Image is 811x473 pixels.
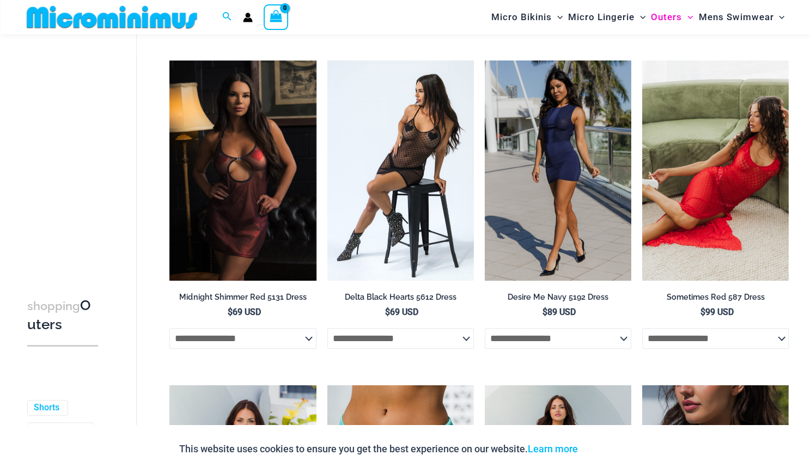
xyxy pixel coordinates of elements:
[27,296,98,334] h3: Outers
[651,3,682,31] span: Outers
[635,3,645,31] span: Menu Toggle
[552,3,563,31] span: Menu Toggle
[568,3,635,31] span: Micro Lingerie
[491,3,552,31] span: Micro Bikinis
[642,292,789,302] h2: Sometimes Red 587 Dress
[228,307,233,317] span: $
[243,13,253,22] a: Account icon link
[169,60,316,281] a: Midnight Shimmer Red 5131 Dress 03v3Midnight Shimmer Red 5131 Dress 05Midnight Shimmer Red 5131 D...
[485,60,631,281] img: Desire Me Navy 5192 Dress 11
[489,3,565,31] a: Micro BikinisMenu ToggleMenu Toggle
[542,307,547,317] span: $
[222,10,232,24] a: Search icon link
[682,3,693,31] span: Menu Toggle
[385,307,390,317] span: $
[700,307,705,317] span: $
[642,60,789,281] img: Sometimes Red 587 Dress 10
[696,3,787,31] a: Mens SwimwearMenu ToggleMenu Toggle
[27,45,125,263] iframe: TrustedSite Certified
[169,292,316,306] a: Midnight Shimmer Red 5131 Dress
[485,292,631,302] h2: Desire Me Navy 5192 Dress
[542,307,576,317] bdi: 89 USD
[385,307,418,317] bdi: 69 USD
[34,425,86,447] a: Lingerie Packs
[642,60,789,281] a: Sometimes Red 587 Dress 10Sometimes Red 587 Dress 09Sometimes Red 587 Dress 09
[528,443,578,454] a: Learn more
[642,292,789,306] a: Sometimes Red 587 Dress
[22,5,202,29] img: MM SHOP LOGO FLAT
[698,3,773,31] span: Mens Swimwear
[700,307,733,317] bdi: 99 USD
[485,60,631,281] a: Desire Me Navy 5192 Dress 11Desire Me Navy 5192 Dress 09Desire Me Navy 5192 Dress 09
[648,3,696,31] a: OutersMenu ToggleMenu Toggle
[327,60,474,281] img: Delta Black Hearts 5612 Dress 05
[169,292,316,302] h2: Midnight Shimmer Red 5131 Dress
[487,2,789,33] nav: Site Navigation
[27,299,80,313] span: shopping
[327,292,474,302] h2: Delta Black Hearts 5612 Dress
[586,436,632,462] button: Accept
[327,60,474,281] a: Delta Black Hearts 5612 Dress 05Delta Black Hearts 5612 Dress 04Delta Black Hearts 5612 Dress 04
[179,441,578,457] p: This website uses cookies to ensure you get the best experience on our website.
[264,4,289,29] a: View Shopping Cart, empty
[485,292,631,306] a: Desire Me Navy 5192 Dress
[327,292,474,306] a: Delta Black Hearts 5612 Dress
[228,307,261,317] bdi: 69 USD
[565,3,648,31] a: Micro LingerieMenu ToggleMenu Toggle
[773,3,784,31] span: Menu Toggle
[34,402,59,414] a: Shorts
[169,60,316,281] img: Midnight Shimmer Red 5131 Dress 03v3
